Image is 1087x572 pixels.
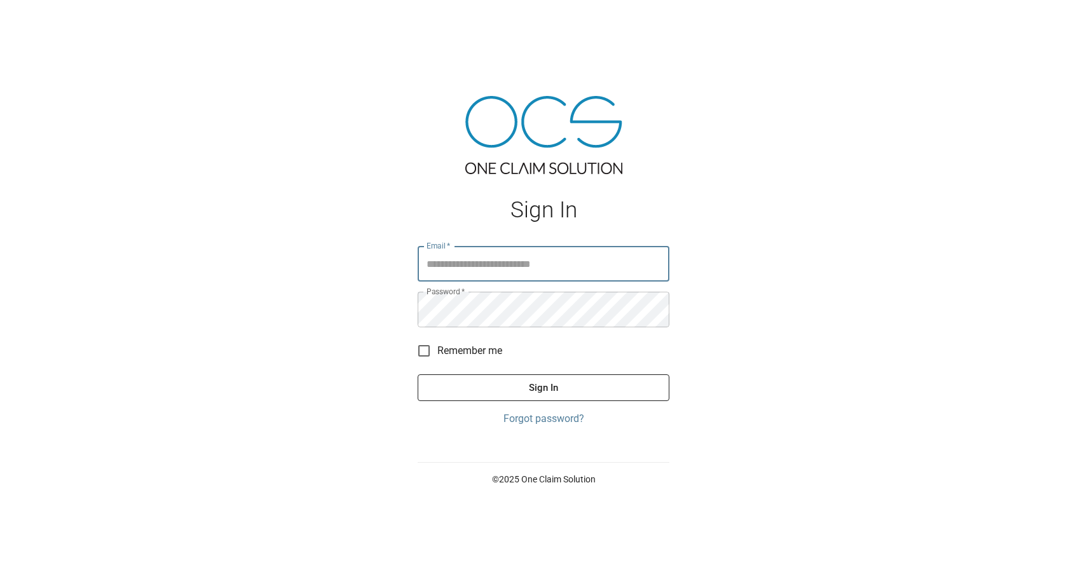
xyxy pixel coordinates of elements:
h1: Sign In [418,197,669,223]
button: Sign In [418,374,669,401]
img: ocs-logo-white-transparent.png [15,8,66,33]
span: Remember me [437,343,502,358]
label: Password [427,286,465,297]
p: © 2025 One Claim Solution [418,473,669,486]
a: Forgot password? [418,411,669,426]
img: ocs-logo-tra.png [465,96,622,174]
label: Email [427,240,451,251]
